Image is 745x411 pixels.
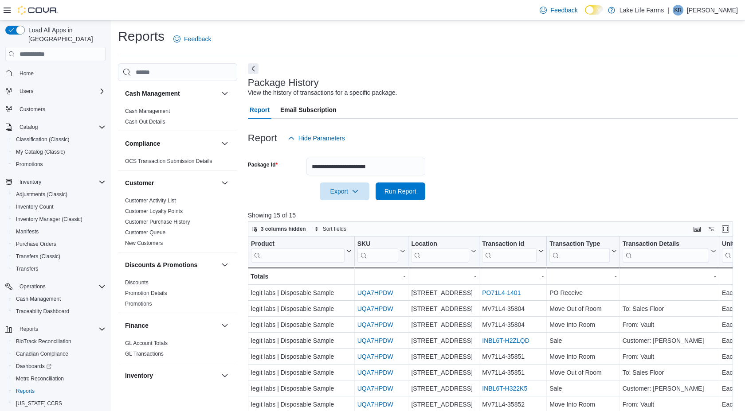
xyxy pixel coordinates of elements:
[674,5,682,16] span: KR
[125,279,149,286] a: Discounts
[482,368,544,378] div: MV71L4-35851
[12,386,38,396] a: Reports
[248,78,319,88] h3: Package History
[482,304,544,314] div: MV71L4-35804
[550,6,577,15] span: Feedback
[622,240,709,263] div: Transaction Details
[411,336,476,346] div: [STREET_ADDRESS]
[549,304,616,314] div: Move Out of Room
[12,239,106,249] span: Purchase Orders
[16,86,37,97] button: Users
[9,293,109,305] button: Cash Management
[357,306,393,313] a: UQA7HPDW
[620,5,664,16] p: Lake Life Farms
[357,240,399,248] div: SKU
[125,340,168,346] a: GL Account Totals
[549,240,616,263] button: Transaction Type
[12,294,106,304] span: Cash Management
[16,240,56,248] span: Purchase Orders
[2,121,109,133] button: Catalog
[482,399,544,410] div: MV71L4-35852
[706,224,717,234] button: Display options
[12,349,106,359] span: Canadian Compliance
[9,372,109,385] button: Metrc Reconciliation
[12,349,72,359] a: Canadian Compliance
[622,240,709,248] div: Transaction Details
[12,159,47,170] a: Promotions
[125,158,212,165] span: OCS Transaction Submission Details
[9,348,109,360] button: Canadian Compliance
[16,148,65,155] span: My Catalog (Classic)
[12,373,106,384] span: Metrc Reconciliation
[12,147,106,157] span: My Catalog (Classic)
[248,211,738,220] p: Showing 15 of 15
[357,240,399,263] div: SKU URL
[250,101,270,119] span: Report
[376,182,425,200] button: Run Report
[125,139,160,148] h3: Compliance
[16,308,69,315] span: Traceabilty Dashboard
[622,352,716,362] div: From: Vault
[622,399,716,410] div: From: Vault
[125,89,180,98] h3: Cash Management
[125,240,163,246] a: New Customers
[411,271,476,282] div: -
[9,158,109,171] button: Promotions
[298,134,345,143] span: Hide Parameters
[9,188,109,201] button: Adjustments (Classic)
[2,66,109,79] button: Home
[9,133,109,146] button: Classification (Classic)
[125,108,170,114] a: Cash Management
[16,281,106,292] span: Operations
[482,385,527,392] a: INBL6T-H322K5
[482,271,544,282] div: -
[9,201,109,213] button: Inventory Count
[357,385,393,392] a: UQA7HPDW
[2,323,109,335] button: Reports
[12,189,71,200] a: Adjustments (Classic)
[325,182,364,200] span: Export
[549,384,616,394] div: Sale
[125,260,218,269] button: Discounts & Promotions
[125,197,176,204] span: Customer Activity List
[220,178,230,188] button: Customer
[125,208,183,214] a: Customer Loyalty Points
[411,240,469,248] div: Location
[12,202,57,212] a: Inventory Count
[16,136,70,143] span: Classification (Classic)
[549,320,616,330] div: Move Into Room
[125,301,152,307] a: Promotions
[125,260,197,269] h3: Discounts & Promotions
[125,340,168,347] span: GL Account Totals
[16,253,60,260] span: Transfers (Classic)
[125,371,153,380] h3: Inventory
[18,6,58,15] img: Cova
[357,290,393,297] a: UQA7HPDW
[220,370,230,381] button: Inventory
[125,198,176,204] a: Customer Activity List
[125,119,165,125] a: Cash Out Details
[12,336,75,347] a: BioTrack Reconciliation
[9,335,109,348] button: BioTrack Reconciliation
[12,398,66,409] a: [US_STATE] CCRS
[9,213,109,225] button: Inventory Manager (Classic)
[16,338,71,345] span: BioTrack Reconciliation
[482,320,544,330] div: MV71L4-35804
[2,280,109,293] button: Operations
[12,251,106,262] span: Transfers (Classic)
[9,146,109,158] button: My Catalog (Classic)
[357,401,393,408] a: UQA7HPDW
[12,202,106,212] span: Inventory Count
[2,85,109,97] button: Users
[16,86,106,97] span: Users
[20,326,38,333] span: Reports
[357,369,393,376] a: UQA7HPDW
[357,322,393,329] a: UQA7HPDW
[411,352,476,362] div: [STREET_ADDRESS]
[251,271,352,282] div: Totals
[622,320,716,330] div: From: Vault
[622,368,716,378] div: To: Sales Floor
[16,177,45,187] button: Inventory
